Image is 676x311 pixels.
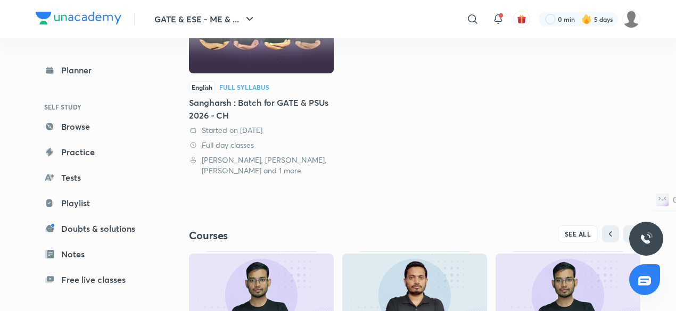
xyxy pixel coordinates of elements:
button: GATE & ESE - ME & ... [148,9,262,30]
span: SEE ALL [565,230,591,238]
img: streak [581,14,592,24]
img: Company Logo [36,12,121,24]
img: yash Singh [622,10,640,28]
a: Notes [36,243,159,265]
div: Started on 7 Mar 2025 [189,125,334,136]
a: Playlist [36,192,159,214]
a: Company Logo [36,12,121,27]
h6: SELF STUDY [36,98,159,116]
button: SEE ALL [558,225,598,242]
div: Sangharsh : Batch for GATE & PSUs 2026 - CH [189,96,334,122]
a: Free live classes [36,269,159,290]
div: Full Syllabus [219,84,269,90]
a: Tests [36,167,159,188]
a: Browse [36,116,159,137]
div: Devendra Poonia, Ankur Bansal, Aman Raj and 1 more [189,155,334,176]
a: Planner [36,60,159,81]
a: Practice [36,141,159,163]
div: Full day classes [189,140,334,150]
h4: Courses [189,229,415,242]
a: Doubts & solutions [36,218,159,239]
img: avatar [517,14,526,24]
img: ttu [640,232,653,245]
span: English [189,81,215,93]
button: avatar [513,11,530,28]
